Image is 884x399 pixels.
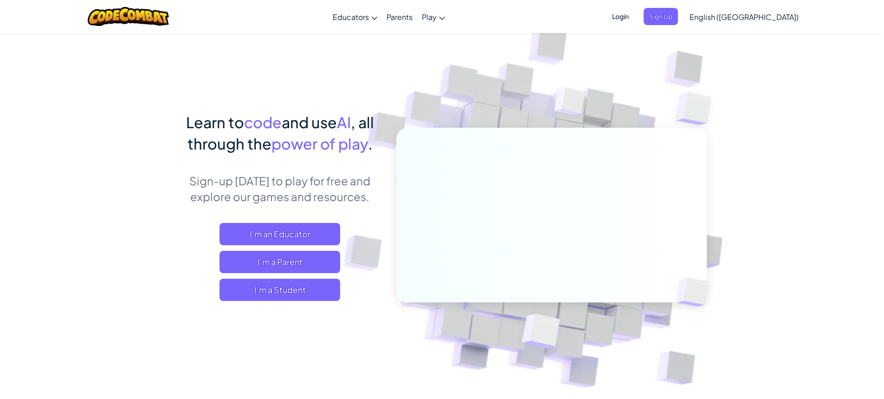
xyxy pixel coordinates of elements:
[422,12,437,22] span: Play
[271,134,368,153] span: power of play
[186,113,244,131] span: Learn to
[417,4,450,29] a: Play
[499,294,582,371] img: Overlap cubes
[368,134,373,153] span: .
[282,113,337,131] span: and use
[661,258,730,326] img: Overlap cubes
[219,251,340,273] a: I'm a Parent
[333,12,369,22] span: Educators
[219,279,340,301] button: I'm a Student
[644,8,678,25] button: Sign Up
[178,173,382,204] p: Sign-up [DATE] to play for free and explore our games and resources.
[244,113,282,131] span: code
[536,69,603,138] img: Overlap cubes
[219,223,340,245] a: I'm an Educator
[382,4,417,29] a: Parents
[337,113,351,131] span: AI
[328,4,382,29] a: Educators
[690,12,799,22] span: English ([GEOGRAPHIC_DATA])
[685,4,803,29] a: English ([GEOGRAPHIC_DATA])
[88,7,169,26] img: CodeCombat logo
[607,8,634,25] button: Login
[657,70,737,148] img: Overlap cubes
